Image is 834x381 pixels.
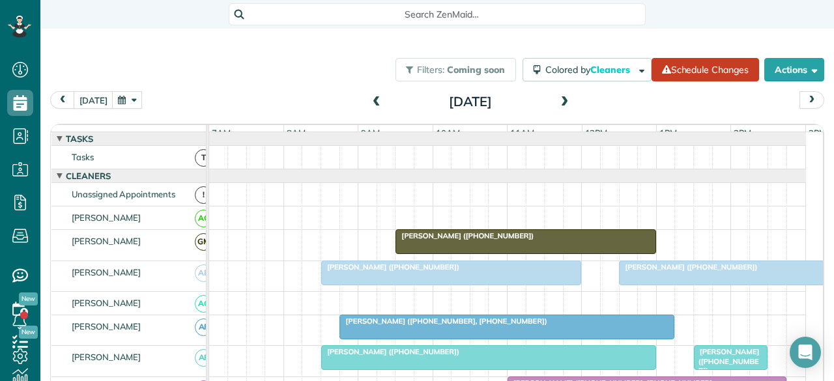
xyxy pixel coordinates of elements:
[69,321,144,332] span: [PERSON_NAME]
[693,347,760,375] span: [PERSON_NAME] ([PHONE_NUMBER])
[63,171,113,181] span: Cleaners
[195,186,212,204] span: !
[195,349,212,367] span: AF
[321,262,460,272] span: [PERSON_NAME] ([PHONE_NUMBER])
[50,91,75,109] button: prev
[69,212,144,223] span: [PERSON_NAME]
[523,58,652,81] button: Colored byCleaners
[195,318,212,336] span: AF
[69,152,96,162] span: Tasks
[69,267,144,277] span: [PERSON_NAME]
[284,128,308,138] span: 8am
[582,128,611,138] span: 12pm
[447,64,506,76] span: Coming soon
[339,317,547,326] span: [PERSON_NAME] ([PHONE_NUMBER], [PHONE_NUMBER])
[433,128,463,138] span: 10am
[69,352,144,362] span: [PERSON_NAME]
[74,91,113,109] button: [DATE]
[395,231,534,240] span: [PERSON_NAME] ([PHONE_NUMBER])
[652,58,759,81] a: Schedule Changes
[508,128,537,138] span: 11am
[195,149,212,167] span: T
[195,233,212,251] span: GM
[764,58,824,81] button: Actions
[657,128,680,138] span: 1pm
[806,128,829,138] span: 3pm
[63,134,96,144] span: Tasks
[19,292,38,305] span: New
[195,295,212,313] span: AC
[69,189,178,199] span: Unassigned Appointments
[69,298,144,308] span: [PERSON_NAME]
[209,128,233,138] span: 7am
[195,210,212,227] span: AC
[389,94,552,109] h2: [DATE]
[358,128,382,138] span: 9am
[790,337,821,368] div: Open Intercom Messenger
[69,236,144,246] span: [PERSON_NAME]
[195,264,212,282] span: AB
[799,91,824,109] button: next
[417,64,444,76] span: Filters:
[590,64,632,76] span: Cleaners
[618,262,758,272] span: [PERSON_NAME] ([PHONE_NUMBER])
[545,64,635,76] span: Colored by
[321,347,460,356] span: [PERSON_NAME] ([PHONE_NUMBER])
[731,128,754,138] span: 2pm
